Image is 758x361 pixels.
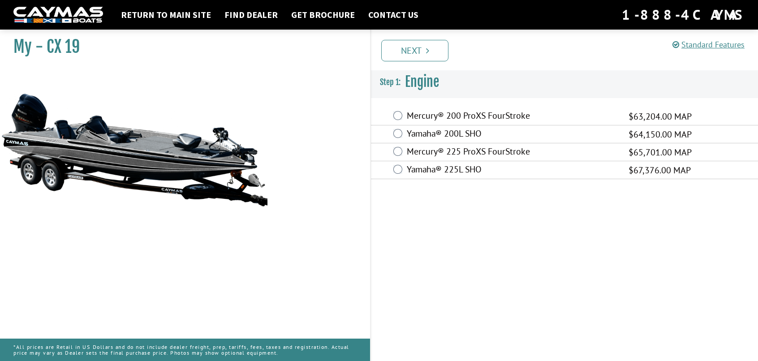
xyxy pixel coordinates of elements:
[407,128,617,141] label: Yamaha® 200L SHO
[220,9,282,21] a: Find Dealer
[379,39,758,61] ul: Pagination
[371,65,758,99] h3: Engine
[287,9,359,21] a: Get Brochure
[629,163,691,177] span: $67,376.00 MAP
[629,128,692,141] span: $64,150.00 MAP
[13,340,357,360] p: *All prices are Retail in US Dollars and do not include dealer freight, prep, tariffs, fees, taxe...
[407,164,617,177] label: Yamaha® 225L SHO
[13,37,348,57] h1: My - CX 19
[622,5,745,25] div: 1-888-4CAYMAS
[407,110,617,123] label: Mercury® 200 ProXS FourStroke
[407,146,617,159] label: Mercury® 225 ProXS FourStroke
[13,7,103,23] img: white-logo-c9c8dbefe5ff5ceceb0f0178aa75bf4bb51f6bca0971e226c86eb53dfe498488.png
[629,146,692,159] span: $65,701.00 MAP
[672,39,745,50] a: Standard Features
[629,110,692,123] span: $63,204.00 MAP
[381,40,448,61] a: Next
[116,9,215,21] a: Return to main site
[364,9,423,21] a: Contact Us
